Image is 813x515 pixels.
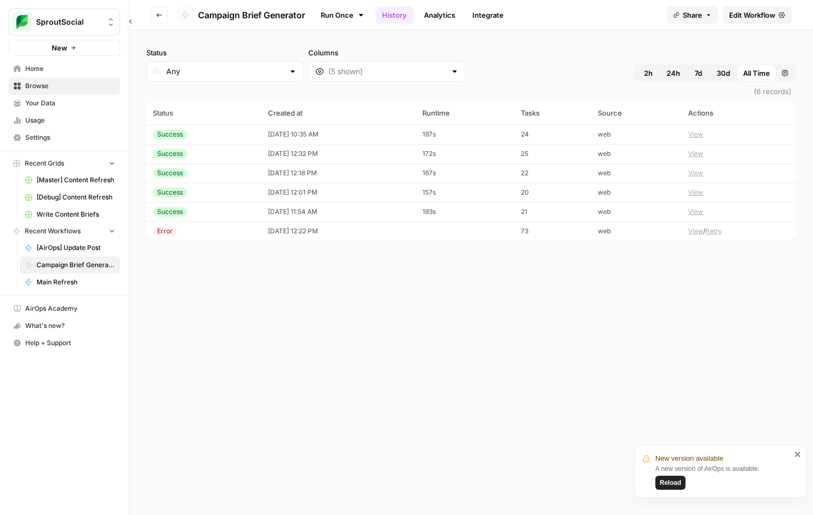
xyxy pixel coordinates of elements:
[261,183,416,202] td: [DATE] 12:01 PM
[667,6,718,24] button: Share
[416,101,514,125] th: Runtime
[418,6,462,24] a: Analytics
[514,183,592,202] td: 20
[153,130,187,139] div: Success
[37,192,115,202] span: [Debug] Content Refresh
[591,221,682,241] td: web
[166,66,284,77] input: Any
[9,112,120,129] a: Usage
[688,149,703,159] button: View
[683,10,702,20] span: Share
[591,144,682,163] td: web
[198,9,305,22] span: Campaign Brief Generator
[328,66,446,77] input: (5 shown)
[153,149,187,159] div: Success
[660,65,687,82] button: 24h
[637,65,660,82] button: 2h
[20,274,120,291] a: Main Refresh
[688,226,703,236] button: View
[9,317,120,334] button: What's new?
[710,65,737,82] button: 30d
[20,171,120,189] a: [Master] Content Refresh
[37,277,115,287] span: Main Refresh
[717,68,730,78] span: 30d
[655,476,685,490] button: Reload
[794,450,802,459] button: close
[514,202,592,221] td: 21
[682,101,796,125] th: Actions
[660,478,681,488] span: Reload
[9,300,120,317] a: AirOps Academy
[37,175,115,185] span: [Master] Content Refresh
[25,338,115,348] span: Help + Support
[9,77,120,95] a: Browse
[514,163,592,183] td: 22
[146,82,796,101] span: (6 records)
[723,6,791,24] a: Edit Workflow
[514,144,592,163] td: 25
[591,202,682,221] td: web
[37,243,115,253] span: [AirOps] Update Post
[688,207,703,217] button: View
[25,98,115,108] span: Your Data
[153,188,187,197] div: Success
[261,144,416,163] td: [DATE] 12:32 PM
[25,64,115,74] span: Home
[514,221,592,241] td: 73
[25,81,115,91] span: Browse
[20,239,120,256] a: [AirOps] Update Post
[9,334,120,352] button: Help + Support
[688,130,703,139] button: View
[261,163,416,183] td: [DATE] 12:18 PM
[261,101,416,125] th: Created at
[25,116,115,125] span: Usage
[416,163,514,183] td: 167s
[9,223,120,239] button: Recent Workflows
[729,10,775,20] span: Edit Workflow
[655,453,723,464] span: New version available
[644,68,653,78] span: 2h
[153,207,187,217] div: Success
[591,125,682,144] td: web
[25,226,81,236] span: Recent Workflows
[416,202,514,221] td: 193s
[9,9,120,35] button: Workspace: SproutSocial
[314,6,371,24] a: Run Once
[687,65,710,82] button: 7d
[705,226,722,236] button: Retry
[37,210,115,219] span: Write Content Briefs
[743,68,770,78] span: All Time
[416,183,514,202] td: 157s
[12,12,32,32] img: SproutSocial Logo
[9,60,120,77] a: Home
[688,168,703,178] button: View
[261,221,416,241] td: [DATE] 12:22 PM
[25,133,115,142] span: Settings
[376,6,413,24] a: History
[655,464,791,490] div: A new version of AirOps is available.
[37,260,115,270] span: Campaign Brief Generator
[20,256,120,274] a: Campaign Brief Generator
[20,206,120,223] a: Write Content Briefs
[416,144,514,163] td: 172s
[9,155,120,171] button: Recent Grids
[20,189,120,206] a: [Debug] Content Refresh
[591,101,682,125] th: Source
[695,68,702,78] span: 7d
[52,42,67,53] span: New
[153,226,177,236] div: Error
[9,95,120,112] a: Your Data
[36,17,101,27] span: SproutSocial
[514,125,592,144] td: 24
[416,125,514,144] td: 197s
[153,168,187,178] div: Success
[146,47,304,58] label: Status
[514,101,592,125] th: Tasks
[308,47,466,58] label: Columns
[176,6,305,24] a: Campaign Brief Generator
[688,188,703,197] button: View
[466,6,510,24] a: Integrate
[9,129,120,146] a: Settings
[9,40,120,56] button: New
[261,125,416,144] td: [DATE] 10:35 AM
